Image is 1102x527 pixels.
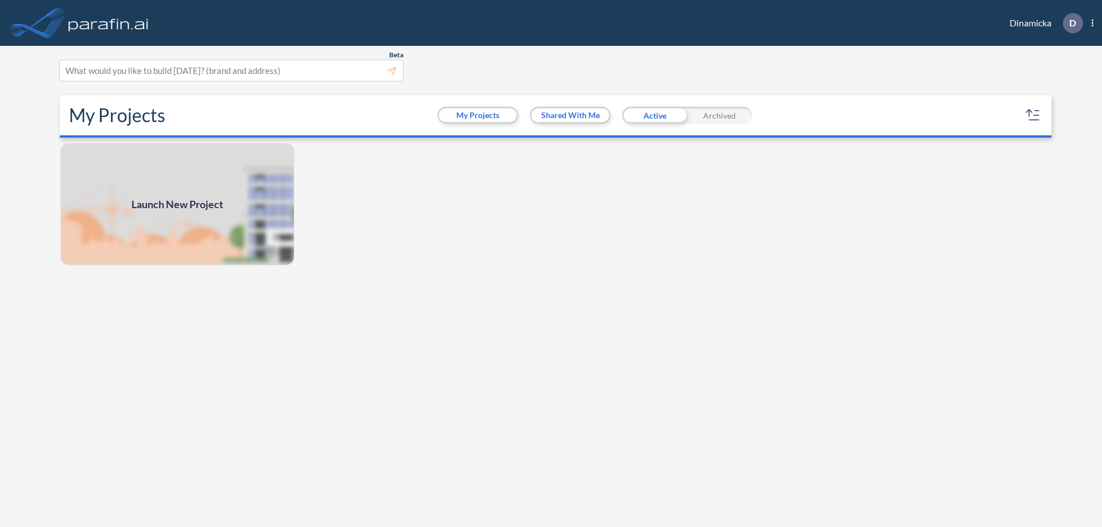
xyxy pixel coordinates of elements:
[992,13,1093,33] div: Dinamicka
[60,142,295,266] a: Launch New Project
[60,142,295,266] img: add
[69,104,165,126] h2: My Projects
[687,107,752,124] div: Archived
[439,108,517,122] button: My Projects
[131,197,223,212] span: Launch New Project
[622,107,687,124] div: Active
[66,11,151,34] img: logo
[1069,18,1076,28] p: D
[389,50,403,60] span: Beta
[531,108,609,122] button: Shared With Me
[1024,106,1042,124] button: sort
